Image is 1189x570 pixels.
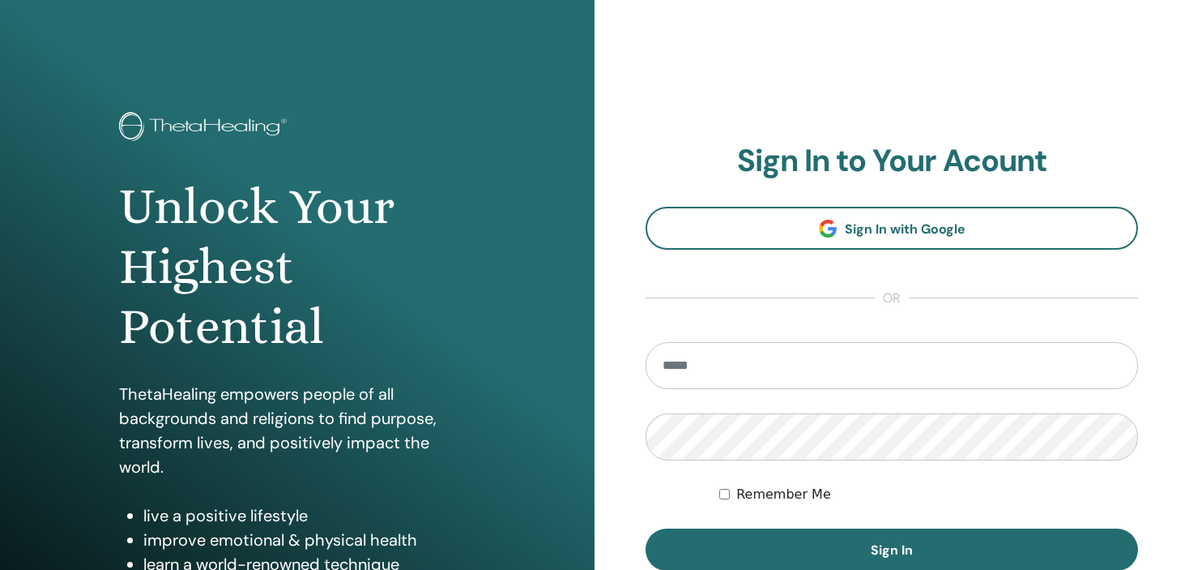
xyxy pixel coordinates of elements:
[119,177,475,358] h1: Unlock Your Highest Potential
[143,528,475,552] li: improve emotional & physical health
[875,289,909,308] span: or
[871,542,913,559] span: Sign In
[736,485,831,504] label: Remember Me
[119,382,475,479] p: ThetaHealing empowers people of all backgrounds and religions to find purpose, transform lives, a...
[646,207,1138,250] a: Sign In with Google
[143,504,475,528] li: live a positive lifestyle
[845,221,965,238] span: Sign In with Google
[719,485,1138,504] div: Keep me authenticated indefinitely or until I manually logout
[646,143,1138,180] h2: Sign In to Your Acount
